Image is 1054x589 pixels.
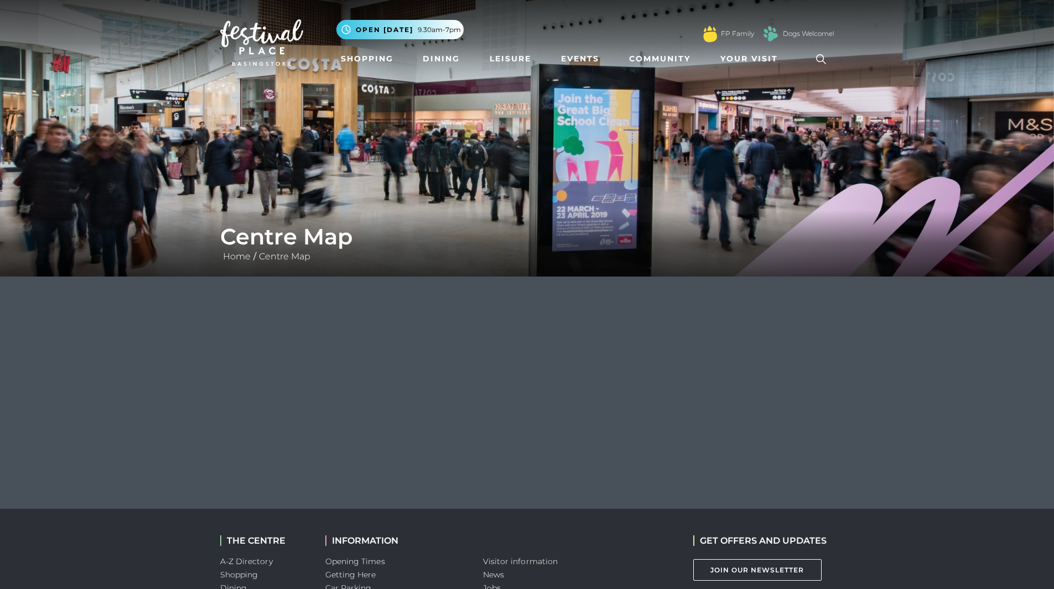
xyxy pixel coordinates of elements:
a: Opening Times [325,556,385,566]
a: Home [220,251,253,262]
a: Dogs Welcome! [783,29,834,39]
span: 9.30am-7pm [418,25,461,35]
a: Leisure [485,49,536,69]
img: Festival Place Logo [220,19,303,66]
a: A-Z Directory [220,556,273,566]
a: FP Family [721,29,754,39]
h2: INFORMATION [325,535,466,546]
a: Join Our Newsletter [693,559,822,581]
a: Getting Here [325,570,376,580]
a: Shopping [220,570,258,580]
button: Open [DATE] 9.30am-7pm [336,20,464,39]
a: Your Visit [716,49,788,69]
span: Open [DATE] [356,25,413,35]
div: / [212,223,843,263]
h2: THE CENTRE [220,535,309,546]
a: Community [625,49,695,69]
a: News [483,570,504,580]
a: Events [557,49,604,69]
h2: GET OFFERS AND UPDATES [693,535,827,546]
h1: Centre Map [220,223,834,250]
span: Your Visit [720,53,778,65]
a: Shopping [336,49,398,69]
a: Dining [418,49,464,69]
a: Centre Map [256,251,313,262]
a: Visitor information [483,556,558,566]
